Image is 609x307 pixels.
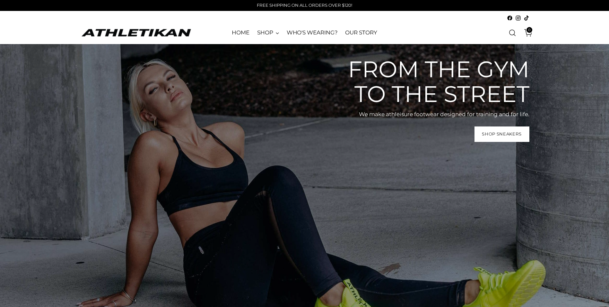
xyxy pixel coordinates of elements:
[506,26,519,39] a: Open search modal
[257,26,279,40] a: SHOP
[287,26,338,40] a: WHO'S WEARING?
[519,26,532,39] a: Open cart modal
[482,131,522,137] span: Shop Sneakers
[257,2,352,9] p: FREE SHIPPING ON ALL ORDERS OVER $120!
[232,26,249,40] a: HOME
[345,26,377,40] a: OUR STORY
[526,27,532,33] span: 0
[337,57,529,107] h2: From the gym to the street
[337,110,529,119] p: We make athleisure footwear designed for training and for life.
[474,126,529,142] a: Shop Sneakers
[80,28,192,38] a: ATHLETIKAN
